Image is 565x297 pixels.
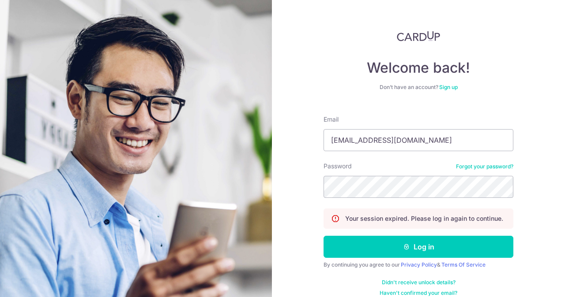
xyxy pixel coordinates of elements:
input: Enter your Email [324,129,513,151]
h4: Welcome back! [324,59,513,77]
label: Email [324,115,339,124]
a: Didn't receive unlock details? [382,279,456,286]
div: Don’t have an account? [324,84,513,91]
a: Haven't confirmed your email? [380,290,457,297]
img: CardUp Logo [397,31,440,41]
div: By continuing you agree to our & [324,261,513,268]
a: Forgot your password? [456,163,513,170]
button: Log in [324,236,513,258]
p: Your session expired. Please log in again to continue. [345,214,503,223]
a: Privacy Policy [401,261,437,268]
label: Password [324,162,352,171]
a: Sign up [439,84,458,90]
a: Terms Of Service [441,261,486,268]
